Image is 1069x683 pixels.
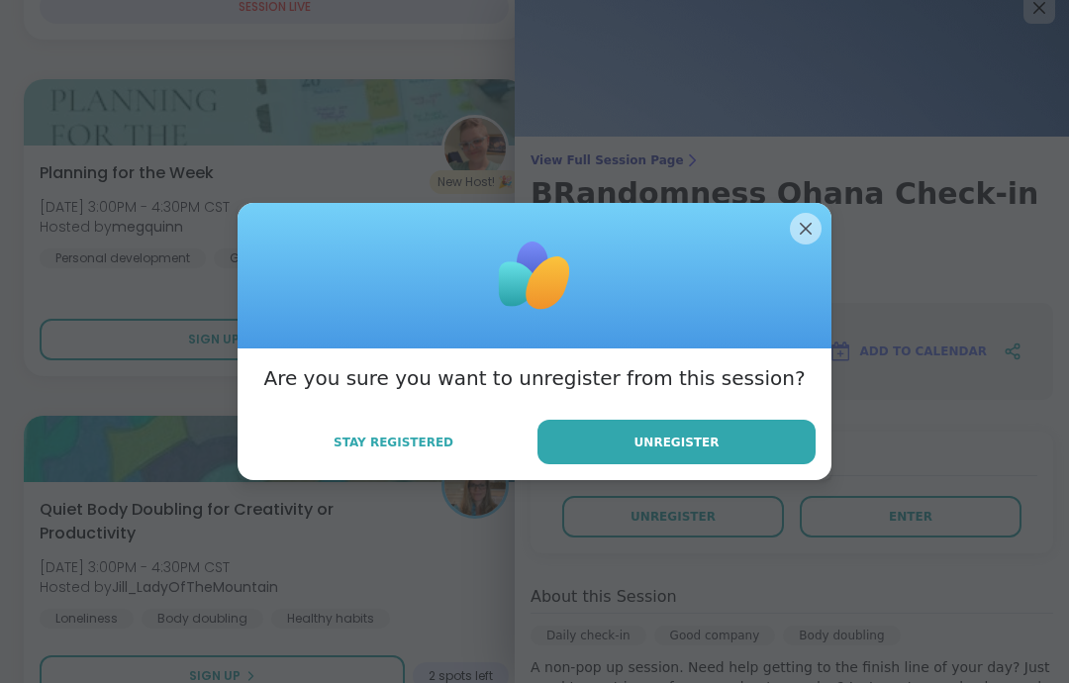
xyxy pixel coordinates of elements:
span: Unregister [634,434,720,451]
button: Unregister [537,420,816,464]
img: ShareWell Logomark [485,227,584,326]
h3: Are you sure you want to unregister from this session? [263,364,805,392]
button: Stay Registered [253,422,534,463]
span: Stay Registered [334,434,453,451]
